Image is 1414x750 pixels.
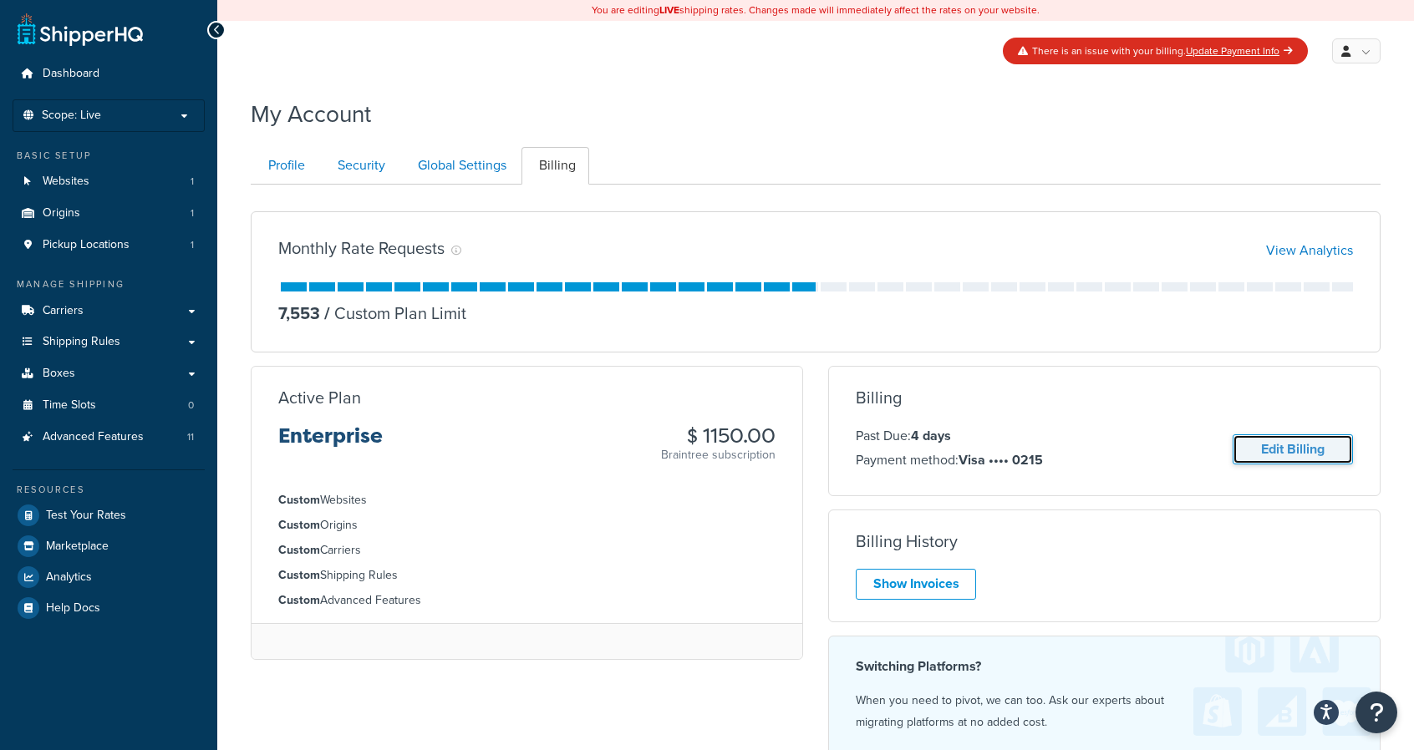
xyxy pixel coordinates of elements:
h3: Enterprise [278,425,383,460]
b: LIVE [659,3,679,18]
strong: Custom [278,591,320,609]
a: Global Settings [400,147,520,185]
div: Resources [13,483,205,497]
a: Advanced Features 11 [13,422,205,453]
a: Origins 1 [13,198,205,229]
li: Websites [13,166,205,197]
h3: $ 1150.00 [661,425,776,447]
span: Pickup Locations [43,238,130,252]
h3: Billing [856,388,902,407]
button: Open Resource Center [1356,692,1397,733]
span: 1 [191,206,194,220]
a: Profile [251,147,318,185]
span: 0 [188,398,194,413]
span: 1 [191,238,194,252]
li: Carriers [278,541,776,560]
li: Origins [13,198,205,229]
span: Analytics [46,570,92,585]
li: Time Slots [13,390,205,421]
span: Dashboard [43,67,99,81]
h3: Monthly Rate Requests [278,239,445,257]
span: Origins [43,206,80,220]
a: Test Your Rates [13,500,205,530]
a: Update Payment Info [1186,43,1293,58]
li: Advanced Features [13,422,205,453]
strong: Custom [278,516,320,534]
a: ShipperHQ Home [18,13,143,46]
a: View Analytics [1266,241,1353,260]
h3: Billing History [856,532,958,550]
strong: Visa •••• 0215 [959,450,1043,469]
p: When you need to pivot, we can too. Ask our experts about migrating platforms at no added cost. [856,690,1353,733]
span: Marketplace [46,540,109,554]
span: Time Slots [43,398,96,413]
div: There is an issue with your billing. [1003,38,1308,64]
p: Past Due: [856,425,1043,447]
strong: 4 days [911,426,951,445]
p: Custom Plan Limit [320,302,466,325]
li: Websites [278,491,776,509]
span: Carriers [43,304,84,318]
span: Advanced Features [43,430,144,444]
a: Dashboard [13,58,205,89]
a: Edit Billing [1233,434,1353,465]
a: Show Invoices [856,569,976,600]
h3: Active Plan [278,388,361,407]
h1: My Account [251,98,371,130]
a: Websites 1 [13,166,205,197]
a: Analytics [13,562,205,592]
div: Basic Setup [13,149,205,163]
a: Pickup Locations 1 [13,230,205,261]
li: Origins [278,516,776,535]
span: Test Your Rates [46,509,126,523]
p: Braintree subscription [661,447,776,464]
strong: Custom [278,491,320,509]
a: Time Slots 0 [13,390,205,421]
p: Payment method: [856,449,1043,471]
strong: Custom [278,566,320,584]
a: Security [320,147,399,185]
li: Pickup Locations [13,230,205,261]
a: Boxes [13,358,205,389]
div: Manage Shipping [13,277,205,291]
span: Boxes [43,367,75,381]
span: Scope: Live [42,109,101,123]
span: / [324,301,330,326]
a: Billing [521,147,589,185]
li: Shipping Rules [278,566,776,585]
a: Carriers [13,296,205,327]
span: 1 [191,175,194,189]
strong: Custom [278,541,320,559]
span: Shipping Rules [43,335,120,349]
h4: Switching Platforms? [856,656,1353,677]
a: Marketplace [13,531,205,561]
span: 11 [187,430,194,444]
a: Shipping Rules [13,327,205,357]
p: 7,553 [278,302,320,325]
a: Help Docs [13,593,205,623]
span: Help Docs [46,601,100,616]
li: Advanced Features [278,591,776,610]
span: Websites [43,175,89,189]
